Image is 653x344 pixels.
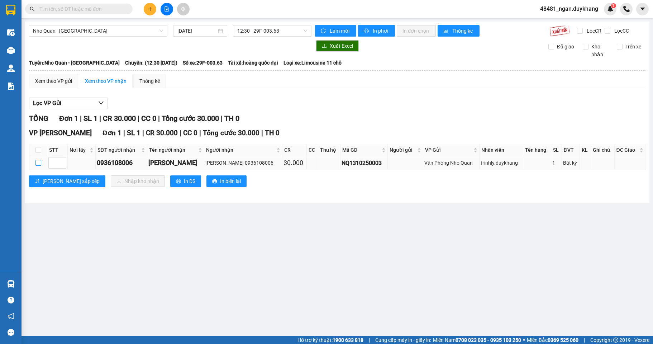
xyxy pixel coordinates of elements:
span: 48481_ngan.duykhang [534,4,604,13]
button: syncLàm mới [315,25,356,37]
span: | [99,114,101,123]
span: down [98,100,104,106]
span: printer [212,179,217,184]
span: Lọc CC [611,27,630,35]
button: bar-chartThống kê [438,25,480,37]
span: VP Gửi [425,146,472,154]
span: SL 1 [127,129,140,137]
span: Chuyến: (12:30 [DATE]) [125,59,177,67]
span: CC 0 [183,129,197,137]
button: printerIn DS [170,175,201,187]
img: logo-vxr [6,5,15,15]
span: TỔNG [29,114,48,123]
th: CC [307,144,318,156]
img: phone-icon [623,6,630,12]
div: Bất kỳ [563,159,579,167]
span: Tổng cước 30.000 [162,114,219,123]
span: Người gửi [390,146,416,154]
span: TH 0 [224,114,239,123]
span: | [221,114,223,123]
span: Trên xe [623,43,644,51]
span: Tên người nhận [149,146,197,154]
span: SL 1 [84,114,97,123]
td: Văn Phòng Nho Quan [423,156,480,170]
span: | [80,114,82,123]
img: warehouse-icon [7,65,15,72]
span: | [142,129,144,137]
span: caret-down [639,6,646,12]
span: printer [176,179,181,184]
span: | [199,129,201,137]
th: CR [282,144,307,156]
span: plus [148,6,153,11]
td: minh thắng [147,156,204,170]
span: Kho nhận [588,43,612,58]
span: printer [364,28,370,34]
span: Nơi lấy [70,146,88,154]
div: 1 [552,159,561,167]
span: Cung cấp máy in - giấy in: [375,336,431,344]
button: file-add [161,3,173,15]
span: In biên lai [220,177,241,185]
span: Miền Bắc [527,336,578,344]
button: caret-down [636,3,649,15]
span: | [261,129,263,137]
td: NQ1310250003 [340,156,387,170]
img: warehouse-icon [7,47,15,54]
span: Làm mới [330,27,351,35]
div: 0936108006 [97,158,146,168]
button: printerIn phơi [358,25,395,37]
button: downloadXuất Excel [316,40,359,52]
img: 9k= [549,25,570,37]
button: Lọc VP Gửi [29,98,108,109]
span: CC 0 [141,114,156,123]
span: Lọc CR [584,27,602,35]
span: TH 0 [265,129,280,137]
span: bar-chart [443,28,449,34]
span: In DS [184,177,195,185]
span: Tổng cước 30.000 [203,129,259,137]
b: Tuyến: Nho Quan - [GEOGRAPHIC_DATA] [29,60,120,66]
span: notification [8,313,14,320]
th: Nhân viên [480,144,524,156]
span: Đã giao [554,43,577,51]
th: Tên hàng [523,144,551,156]
button: sort-ascending[PERSON_NAME] sắp xếp [29,175,105,187]
button: plus [144,3,156,15]
span: Người nhận [206,146,275,154]
span: 12:30 - 29F-003.63 [237,25,307,36]
span: Thống kê [452,27,474,35]
div: trinhly.duykhang [481,159,522,167]
th: STT [47,144,68,156]
span: Số xe: 29F-003.63 [183,59,223,67]
span: VP [PERSON_NAME] [29,129,92,137]
th: KL [580,144,591,156]
th: Thu hộ [318,144,340,156]
span: sync [321,28,327,34]
span: Xuất Excel [330,42,353,50]
button: aim [177,3,190,15]
button: printerIn biên lai [206,175,247,187]
div: Xem theo VP gửi [35,77,72,85]
div: Văn Phòng Nho Quan [424,159,478,167]
div: NQ1310250003 [342,159,386,168]
img: solution-icon [7,83,15,90]
span: SĐT người nhận [97,146,140,154]
button: downloadNhập kho nhận [111,175,165,187]
span: | [584,336,585,344]
img: warehouse-icon [7,29,15,36]
strong: 0369 525 060 [548,337,578,343]
span: ⚪️ [523,339,525,341]
span: Đơn 1 [103,129,121,137]
span: Lọc VP Gửi [33,99,61,108]
img: icon-new-feature [607,6,614,12]
span: file-add [164,6,169,11]
strong: 1900 633 818 [333,337,363,343]
span: | [180,129,181,137]
span: CR 30.000 [103,114,136,123]
span: Nho Quan - Hà Nội [33,25,163,36]
div: Thống kê [139,77,160,85]
th: SL [551,144,562,156]
span: sort-ascending [35,179,40,184]
span: Miền Nam [433,336,521,344]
